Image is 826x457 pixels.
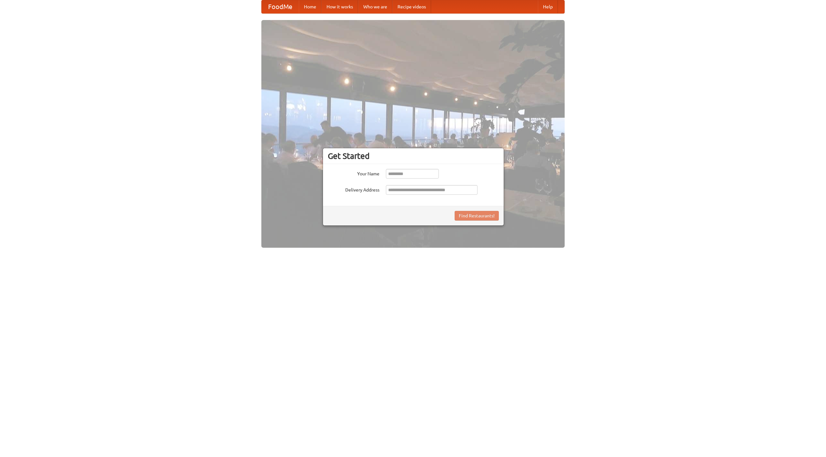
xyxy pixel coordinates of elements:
a: Recipe videos [392,0,431,13]
label: Your Name [328,169,379,177]
a: FoodMe [262,0,299,13]
h3: Get Started [328,151,499,161]
label: Delivery Address [328,185,379,193]
a: Who we are [358,0,392,13]
a: How it works [321,0,358,13]
a: Home [299,0,321,13]
button: Find Restaurants! [455,211,499,221]
a: Help [538,0,558,13]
